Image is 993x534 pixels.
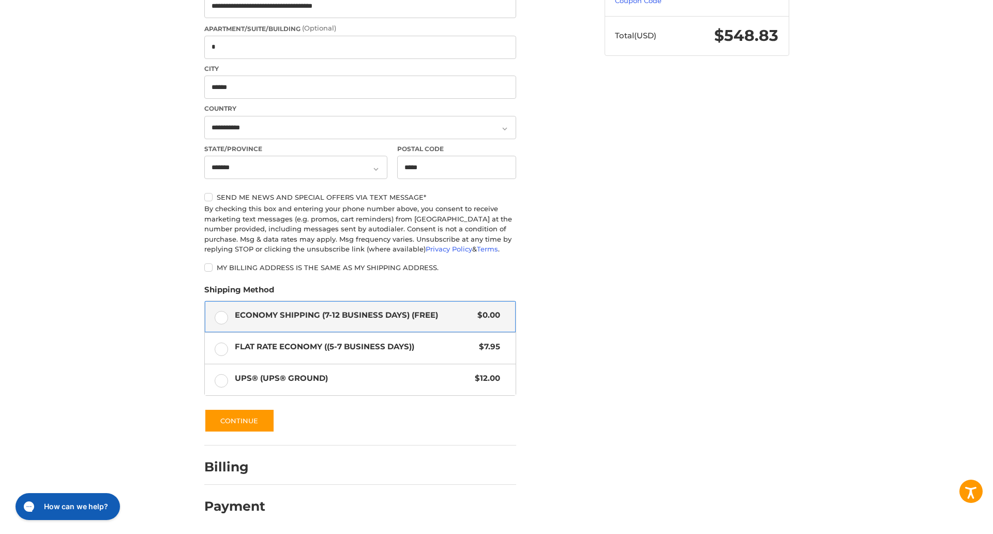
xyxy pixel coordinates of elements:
[204,104,516,113] label: Country
[426,245,472,253] a: Privacy Policy
[204,409,275,433] button: Continue
[204,193,516,201] label: Send me news and special offers via text message*
[397,144,516,154] label: Postal Code
[5,4,110,31] button: Gorgias live chat
[204,498,265,514] h2: Payment
[473,309,501,321] span: $0.00
[204,64,516,73] label: City
[204,204,516,255] div: By checking this box and entering your phone number above, you consent to receive marketing text ...
[235,373,470,384] span: UPS® (UPS® Ground)
[474,341,501,353] span: $7.95
[34,12,98,22] h2: How can we help?
[204,284,274,301] legend: Shipping Method
[235,309,473,321] span: Economy Shipping (7-12 Business Days) (Free)
[204,144,387,154] label: State/Province
[477,245,498,253] a: Terms
[470,373,501,384] span: $12.00
[235,341,474,353] span: Flat Rate Economy ((5-7 Business Days))
[204,23,516,34] label: Apartment/Suite/Building
[204,459,265,475] h2: Billing
[204,263,516,272] label: My billing address is the same as my shipping address.
[714,26,778,45] span: $548.83
[615,31,656,40] span: Total (USD)
[302,24,336,32] small: (Optional)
